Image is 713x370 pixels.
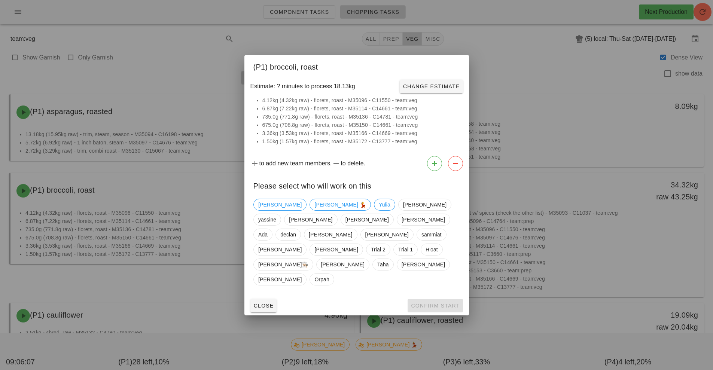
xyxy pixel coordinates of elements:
[262,104,460,113] li: 6.87kg (7.22kg raw) - florets, roast - M35114 - C14661 - team:veg
[244,55,469,77] div: (P1) broccoli, roast
[258,259,308,270] span: [PERSON_NAME]👨🏼‍🍳
[258,214,276,225] span: yassine
[345,214,389,225] span: [PERSON_NAME]
[289,214,332,225] span: [PERSON_NAME]
[262,96,460,104] li: 4.12kg (4.32kg raw) - florets, roast - M35096 - C11550 - team:veg
[262,129,460,137] li: 3.36kg (3.53kg raw) - florets, roast - M35166 - C14669 - team:veg
[262,113,460,121] li: 735.0g (771.8g raw) - florets, roast - M35136 - C14781 - team:veg
[262,137,460,146] li: 1.50kg (1.57kg raw) - florets, roast - M35172 - C13777 - team:veg
[403,199,446,210] span: [PERSON_NAME]
[314,244,358,255] span: [PERSON_NAME]
[280,229,296,240] span: declan
[244,174,469,196] div: Please select who will work on this
[371,244,385,255] span: Trial 2
[378,199,390,210] span: Yulia
[250,299,277,312] button: Close
[258,199,302,210] span: [PERSON_NAME]
[426,244,438,255] span: H'oat
[421,229,441,240] span: sammiat
[258,229,268,240] span: Ada
[314,274,329,285] span: Orpah
[402,214,445,225] span: [PERSON_NAME]
[258,274,302,285] span: [PERSON_NAME]
[377,259,389,270] span: Taha
[250,82,355,91] span: Estimate: ? minutes to process 18.13kg
[244,153,469,174] div: to add new team members. to delete.
[321,259,364,270] span: [PERSON_NAME]
[253,303,274,309] span: Close
[365,229,408,240] span: [PERSON_NAME]
[403,83,460,89] span: Change Estimate
[400,80,463,93] button: Change Estimate
[262,121,460,129] li: 675.0g (708.8g raw) - florets, roast - M35150 - C14661 - team:veg
[314,199,366,210] span: [PERSON_NAME] 💃
[401,259,445,270] span: [PERSON_NAME]
[309,229,352,240] span: [PERSON_NAME]
[398,244,412,255] span: Trial 1
[258,244,302,255] span: [PERSON_NAME]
